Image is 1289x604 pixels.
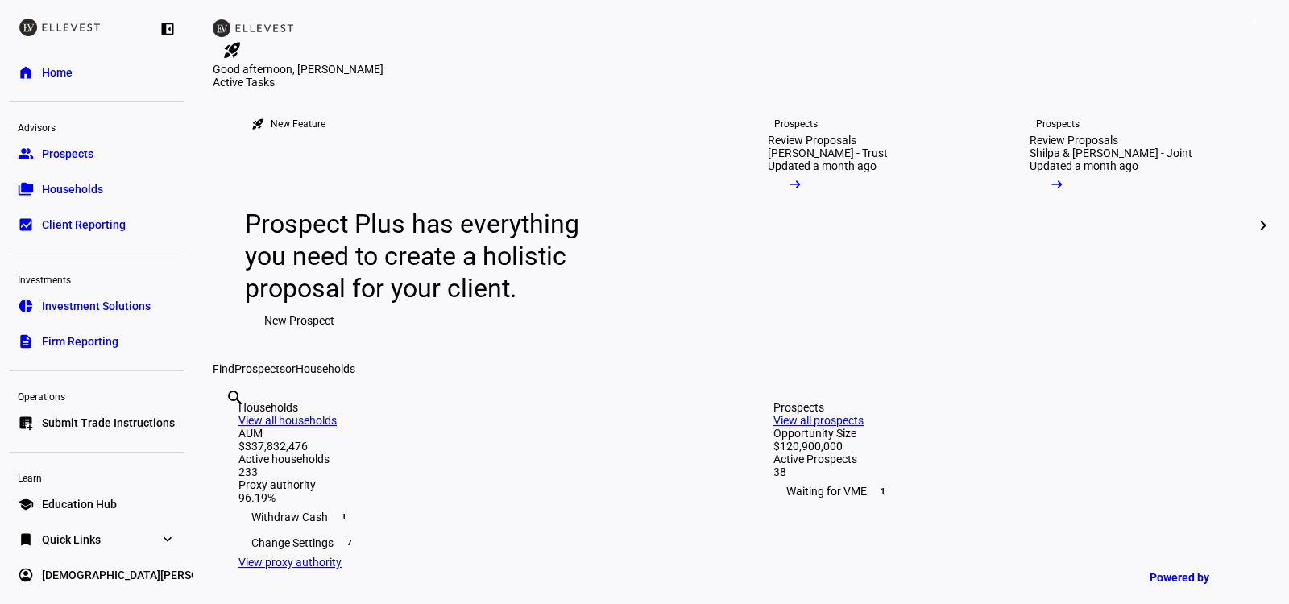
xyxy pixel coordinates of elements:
[238,414,337,427] a: View all households
[773,478,1244,504] div: Waiting for VME
[343,536,356,549] span: 7
[10,56,184,89] a: homeHome
[1142,562,1265,592] a: Powered by
[238,427,709,440] div: AUM
[42,567,247,583] span: [DEMOGRAPHIC_DATA][PERSON_NAME]
[42,532,101,548] span: Quick Links
[238,478,709,491] div: Proxy authority
[10,384,184,407] div: Operations
[42,64,73,81] span: Home
[768,134,856,147] div: Review Proposals
[42,298,151,314] span: Investment Solutions
[160,21,176,37] eth-mat-symbol: left_panel_close
[1030,147,1192,159] div: Shilpa & [PERSON_NAME] - Joint
[18,146,34,162] eth-mat-symbol: group
[213,76,1270,89] div: Active Tasks
[768,159,877,172] div: Updated a month ago
[234,362,285,375] span: Prospects
[773,465,1244,478] div: 38
[238,504,709,530] div: Withdraw Cash
[10,267,184,290] div: Investments
[42,181,103,197] span: Households
[42,333,118,350] span: Firm Reporting
[10,138,184,170] a: groupProspects
[42,217,126,233] span: Client Reporting
[18,415,34,431] eth-mat-symbol: list_alt_add
[238,465,709,478] div: 233
[42,415,175,431] span: Submit Trade Instructions
[10,115,184,138] div: Advisors
[10,209,184,241] a: bid_landscapeClient Reporting
[773,440,1244,453] div: $120,900,000
[773,453,1244,465] div: Active Prospects
[18,181,34,197] eth-mat-symbol: folder_copy
[1030,159,1138,172] div: Updated a month ago
[1254,216,1273,235] mat-icon: chevron_right
[768,147,888,159] div: [PERSON_NAME] - Trust
[245,304,354,337] button: New Prospect
[226,410,229,429] input: Enter name of prospect or household
[18,217,34,233] eth-mat-symbol: bid_landscape
[773,401,1244,414] div: Prospects
[271,118,325,130] div: New Feature
[226,388,245,407] mat-icon: search
[742,89,991,362] a: ProspectsReview Proposals[PERSON_NAME] - TrustUpdated a month ago
[238,401,709,414] div: Households
[10,173,184,205] a: folder_copyHouseholds
[1004,89,1253,362] a: ProspectsReview ProposalsShilpa & [PERSON_NAME] - JointUpdated a month ago
[10,325,184,358] a: descriptionFirm Reporting
[1030,134,1118,147] div: Review Proposals
[1036,118,1080,130] div: Prospects
[42,146,93,162] span: Prospects
[18,532,34,548] eth-mat-symbol: bookmark
[18,333,34,350] eth-mat-symbol: description
[238,556,342,569] a: View proxy authority
[18,496,34,512] eth-mat-symbol: school
[1249,16,1262,29] span: 1
[10,290,184,322] a: pie_chartInvestment Solutions
[213,362,1270,375] div: Find or
[1049,176,1065,192] mat-icon: arrow_right_alt
[18,567,34,583] eth-mat-symbol: account_circle
[10,465,184,488] div: Learn
[42,496,117,512] span: Education Hub
[787,176,803,192] mat-icon: arrow_right_alt
[213,63,1270,76] div: Good afternoon, [PERSON_NAME]
[238,453,709,465] div: Active households
[18,298,34,314] eth-mat-symbol: pie_chart
[251,118,264,130] mat-icon: rocket_launch
[238,491,709,504] div: 96.19%
[222,40,242,60] mat-icon: rocket_launch
[338,511,350,523] span: 1
[774,118,818,130] div: Prospects
[245,208,611,304] div: Prospect Plus has everything you need to create a holistic proposal for your client.
[773,414,864,427] a: View all prospects
[238,530,709,556] div: Change Settings
[238,440,709,453] div: $337,832,476
[160,532,176,548] eth-mat-symbol: expand_more
[877,485,889,498] span: 1
[18,64,34,81] eth-mat-symbol: home
[296,362,355,375] span: Households
[773,427,1244,440] div: Opportunity Size
[264,304,334,337] span: New Prospect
